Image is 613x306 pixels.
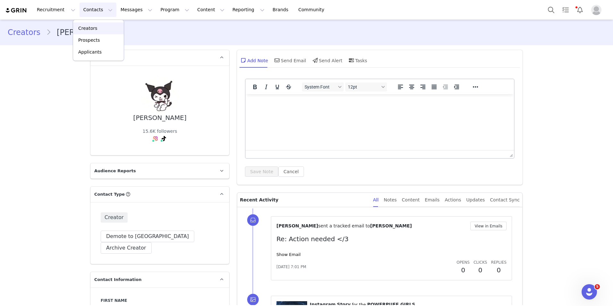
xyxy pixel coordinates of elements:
[229,3,268,17] button: Reporting
[384,193,397,207] div: Notes
[276,252,300,257] a: Show Email
[117,3,156,17] button: Messages
[457,265,470,275] h2: 0
[305,84,336,89] span: System Font
[94,168,136,174] span: Audience Reports
[470,222,507,230] button: View in Emails
[345,82,387,91] button: Font sizes
[507,150,514,158] div: Press the Up and Down arrow keys to resize the editor.
[491,265,507,275] h2: 0
[239,53,268,68] div: Add Note
[278,166,304,177] button: Cancel
[78,25,97,32] p: Creators
[474,265,487,275] h2: 0
[311,53,342,68] div: Send Alert
[273,53,306,68] div: Send Email
[466,193,485,207] div: Updates
[141,76,179,114] img: f65cc65d-603d-4d5c-a1c7-972a99f93d7d.jpg
[451,82,462,91] button: Increase indent
[133,114,187,122] div: [PERSON_NAME]
[457,260,470,265] span: Opens
[395,82,406,91] button: Align left
[80,3,116,17] button: Contacts
[94,191,125,198] span: Contact Type
[8,27,46,38] a: Creators
[94,276,141,283] span: Contact Information
[143,128,177,135] div: 15.6K followers
[595,284,600,289] span: 5
[5,7,28,13] img: grin logo
[249,82,260,91] button: Bold
[445,193,461,207] div: Actions
[470,82,481,91] button: Reveal or hide additional toolbar items
[302,82,344,91] button: Fonts
[156,3,193,17] button: Program
[491,260,507,265] span: Replies
[544,3,558,17] button: Search
[490,193,520,207] div: Contact Sync
[101,231,194,242] button: Demote to [GEOGRAPHIC_DATA]
[295,3,331,17] a: Community
[272,82,283,91] button: Underline
[373,193,379,207] div: All
[370,223,412,228] span: [PERSON_NAME]
[101,212,128,223] span: Creator
[240,193,368,207] p: Recent Activity
[417,82,428,91] button: Align right
[573,3,587,17] button: Notifications
[246,94,514,150] iframe: Rich Text Area
[318,223,370,228] span: sent a tracked email to
[582,284,597,300] iframe: Intercom live chat
[245,166,278,177] button: Save Note
[558,3,573,17] a: Tasks
[429,82,440,91] button: Justify
[440,82,451,91] button: Decrease indent
[78,37,100,44] p: Prospects
[348,84,379,89] span: 12pt
[33,3,79,17] button: Recruitment
[587,5,608,15] button: Profile
[261,82,272,91] button: Italic
[348,53,367,68] div: Tasks
[269,3,294,17] a: Brands
[402,193,420,207] div: Content
[425,193,440,207] div: Emails
[474,260,487,265] span: Clicks
[276,234,507,244] p: Re: Action needed </3
[283,82,294,91] button: Strikethrough
[101,242,152,254] button: Archive Creator
[276,223,318,228] span: [PERSON_NAME]
[276,264,306,270] span: [DATE] 7:01 PM
[153,136,158,141] img: instagram.svg
[406,82,417,91] button: Align center
[101,298,219,303] label: First Name
[591,5,601,15] img: placeholder-profile.jpg
[78,49,102,55] p: Applicants
[193,3,228,17] button: Content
